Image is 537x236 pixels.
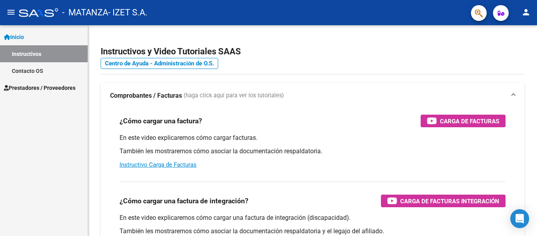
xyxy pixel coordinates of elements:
[108,4,147,21] span: - IZET S.A.
[120,214,506,222] p: En este video explicaremos cómo cargar una factura de integración (discapacidad).
[110,91,182,100] strong: Comprobantes / Facturas
[120,227,506,236] p: También les mostraremos cómo asociar la documentación respaldatoria y el legajo del afiliado.
[120,134,506,142] p: En este video explicaremos cómo cargar facturas.
[101,44,524,59] h2: Instructivos y Video Tutoriales SAAS
[6,7,16,17] mat-icon: menu
[521,7,531,17] mat-icon: person
[120,147,506,156] p: También les mostraremos cómo asociar la documentación respaldatoria.
[510,209,529,228] div: Open Intercom Messenger
[4,33,24,41] span: Inicio
[62,4,108,21] span: - MATANZA
[184,91,284,100] span: (haga click aquí para ver los tutoriales)
[400,196,499,206] span: Carga de Facturas Integración
[381,195,506,207] button: Carga de Facturas Integración
[120,195,248,206] h3: ¿Cómo cargar una factura de integración?
[101,58,218,69] a: Centro de Ayuda - Administración de O.S.
[4,84,75,92] span: Prestadores / Proveedores
[101,83,524,108] mat-expansion-panel-header: Comprobantes / Facturas (haga click aquí para ver los tutoriales)
[120,115,202,126] h3: ¿Cómo cargar una factura?
[421,115,506,127] button: Carga de Facturas
[440,116,499,126] span: Carga de Facturas
[120,161,197,168] a: Instructivo Carga de Facturas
